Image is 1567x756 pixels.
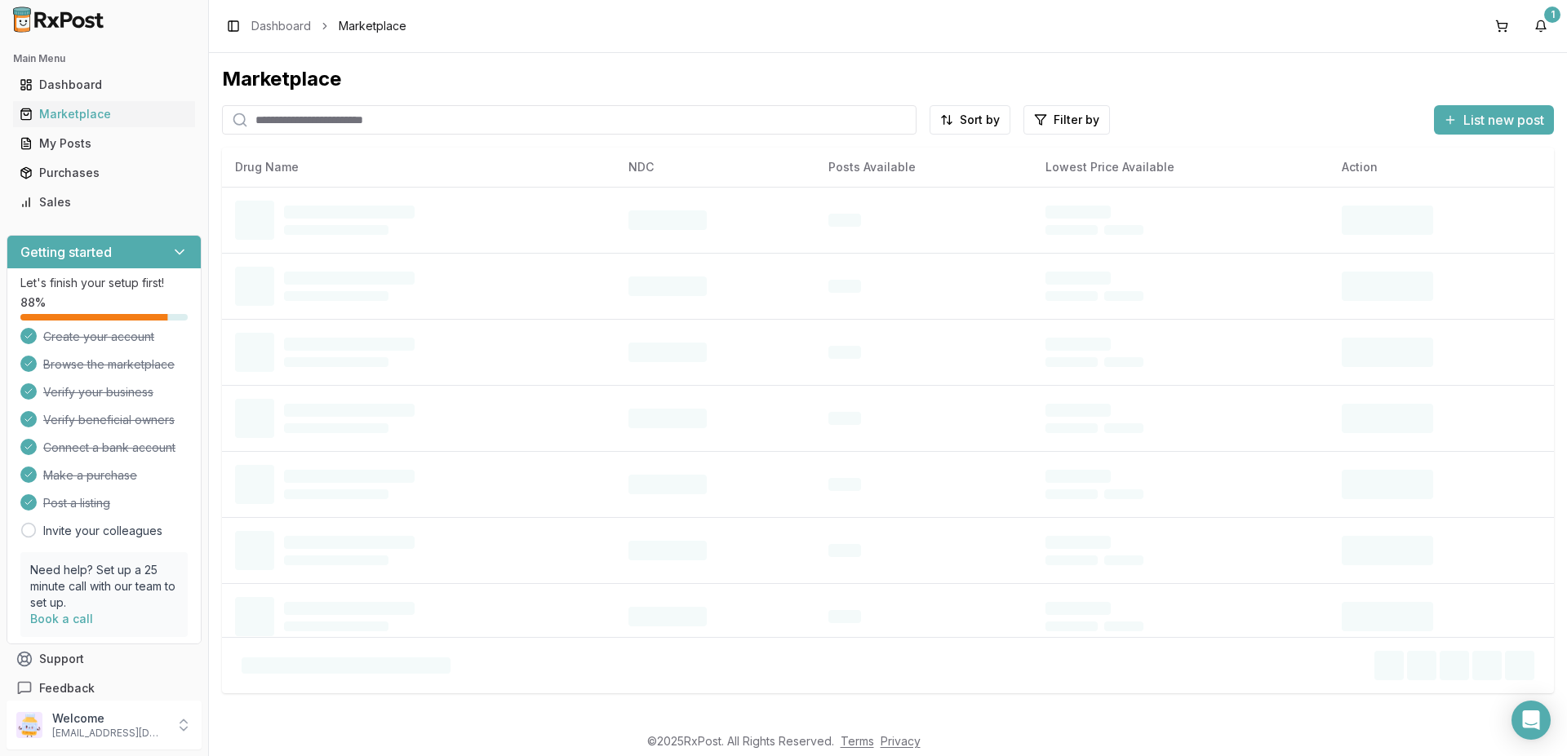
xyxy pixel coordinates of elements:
div: Purchases [20,165,189,181]
span: 88 % [20,294,46,311]
div: Marketplace [222,66,1554,92]
span: Marketplace [339,18,406,34]
a: List new post [1434,113,1554,130]
p: Welcome [52,710,166,727]
div: Open Intercom Messenger [1512,701,1551,740]
a: Book a call [30,612,93,626]
span: Verify your business [43,384,153,400]
a: Dashboard [13,70,195,99]
p: Let's finish your setup first! [20,275,188,291]
button: Feedback [7,674,202,703]
button: Sort by [930,105,1010,135]
div: 1 [1544,7,1560,23]
button: Sales [7,189,202,215]
h3: Getting started [20,242,112,262]
span: Post a listing [43,495,110,511]
nav: breadcrumb [251,18,406,34]
img: RxPost Logo [7,7,111,33]
th: NDC [615,148,815,187]
p: [EMAIL_ADDRESS][DOMAIN_NAME] [52,727,166,740]
button: Marketplace [7,101,202,127]
a: Invite your colleagues [43,523,162,539]
span: Verify beneficial owners [43,412,175,428]
span: Browse the marketplace [43,356,175,373]
div: My Posts [20,135,189,152]
span: Connect a bank account [43,440,175,456]
a: Dashboard [251,18,311,34]
a: My Posts [13,129,195,158]
a: Terms [841,734,874,748]
span: Make a purchase [43,467,137,484]
span: Sort by [960,112,1000,128]
span: Create your account [43,329,154,345]
button: Support [7,644,202,674]
a: Purchases [13,158,195,188]
h2: Main Menu [13,52,195,65]
button: Dashboard [7,72,202,98]
button: Purchases [7,160,202,186]
span: Feedback [39,680,95,696]
a: Marketplace [13,99,195,129]
th: Lowest Price Available [1032,148,1330,187]
div: Marketplace [20,106,189,122]
th: Posts Available [815,148,1032,187]
button: My Posts [7,130,202,157]
a: Privacy [881,734,921,748]
a: Sales [13,188,195,217]
th: Drug Name [222,148,615,187]
span: Filter by [1054,112,1099,128]
div: Dashboard [20,77,189,93]
button: List new post [1434,105,1554,135]
th: Action [1329,148,1554,187]
button: Filter by [1023,105,1110,135]
p: Need help? Set up a 25 minute call with our team to set up. [30,562,178,611]
div: Sales [20,194,189,210]
img: User avatar [16,712,42,738]
button: 1 [1528,13,1554,39]
span: List new post [1463,110,1544,130]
